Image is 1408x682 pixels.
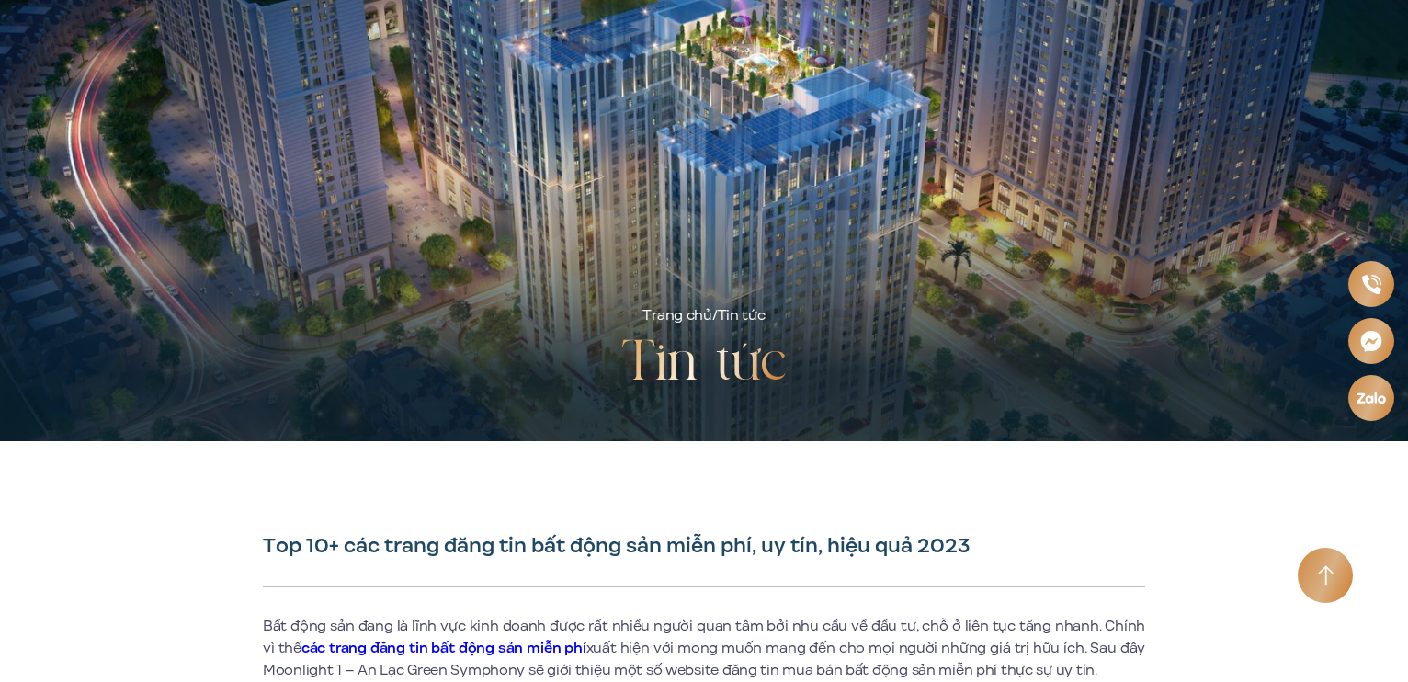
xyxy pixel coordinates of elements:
img: Arrow icon [1318,565,1334,586]
h1: Top 10+ các trang đăng tin bất động sản miễn phí, uy tín, hiệu quả 2023 [263,533,1145,559]
a: các trang đăng tin bất động sản miễn phí [301,638,586,658]
div: / [642,305,765,327]
a: Trang chủ [642,305,711,325]
img: Zalo icon [1356,392,1387,404]
p: Bất động sản đang là lĩnh vực kinh doanh được rất nhiều người quan tâm bởi nhu cầu về đầu tư, chỗ... [263,615,1145,681]
img: Phone icon [1361,274,1381,294]
h2: Tin tức [621,327,787,401]
span: Tin tức [718,305,766,325]
img: Messenger icon [1359,329,1382,352]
